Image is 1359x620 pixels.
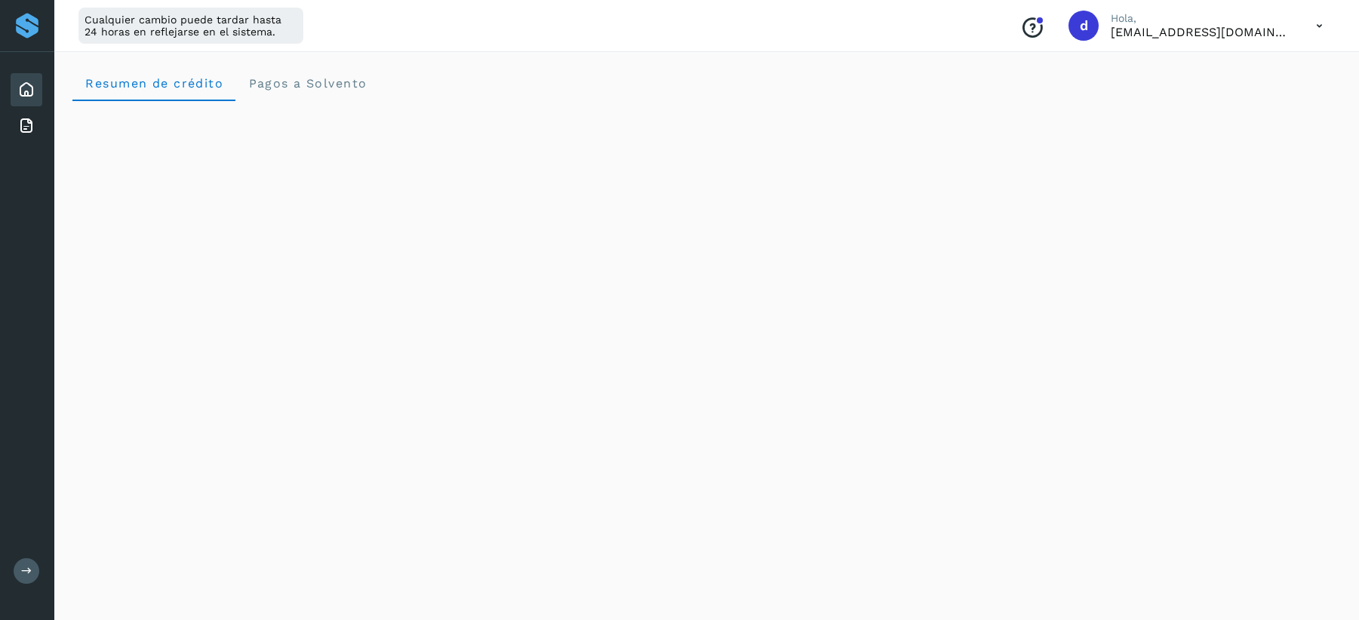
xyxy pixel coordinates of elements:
div: Facturas [11,109,42,143]
p: Hola, [1111,12,1292,25]
span: Resumen de crédito [85,76,223,91]
p: dafne.farrera@8w.com.mx [1111,25,1292,39]
div: Cualquier cambio puede tardar hasta 24 horas en reflejarse en el sistema. [78,8,303,44]
div: Inicio [11,73,42,106]
span: Pagos a Solvento [248,76,367,91]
